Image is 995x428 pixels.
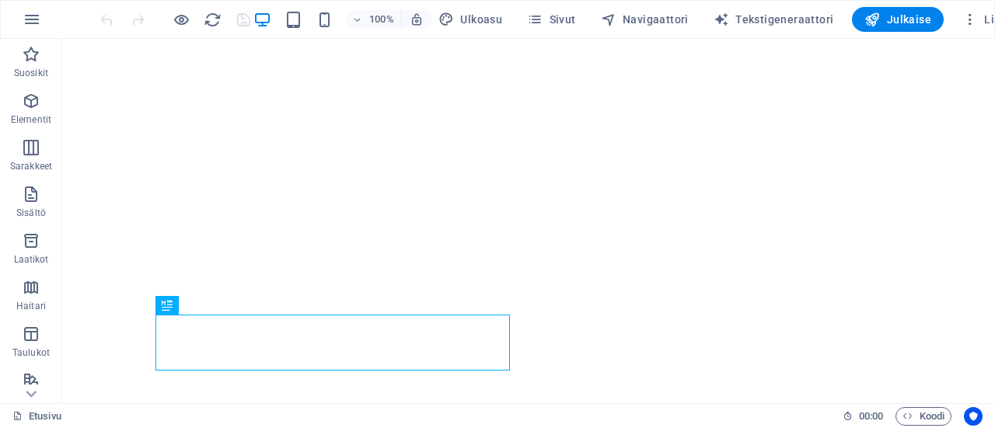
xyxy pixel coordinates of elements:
[902,407,944,426] span: Koodi
[707,7,840,32] button: Tekstigeneraattori
[714,12,834,27] span: Tekstigeneraattori
[14,253,49,266] p: Laatikot
[432,7,508,32] div: Ulkoasu (Ctrl+Alt+Y)
[12,407,61,426] a: Napsauta peruuttaaksesi valinnan. Kaksoisnapsauta avataksesi Sivut
[346,10,401,29] button: 100%
[172,10,190,29] button: Napsauta tästä poistuaksesi esikatselutilasta ja jatkaaksesi muokkaamista
[870,410,872,422] span: :
[521,7,581,32] button: Sivut
[16,207,46,219] p: Sisältö
[410,12,424,26] i: Koon muuttuessa säädä zoomaustaso automaattisesti sopimaan valittuun laitteeseen.
[601,12,689,27] span: Navigaattori
[852,7,944,32] button: Julkaise
[204,11,222,29] i: Lataa sivu uudelleen
[203,10,222,29] button: reload
[14,67,48,79] p: Suosikit
[369,10,394,29] h6: 100%
[859,407,883,426] span: 00 00
[16,300,46,312] p: Haitari
[895,407,951,426] button: Koodi
[527,12,575,27] span: Sivut
[438,12,502,27] span: Ulkoasu
[10,160,52,172] p: Sarakkeet
[12,346,50,359] p: Taulukot
[11,113,51,126] p: Elementit
[595,7,695,32] button: Navigaattori
[964,407,983,426] button: Usercentrics
[864,12,931,27] span: Julkaise
[843,407,884,426] h6: Istunnon aika
[432,7,508,32] button: Ulkoasu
